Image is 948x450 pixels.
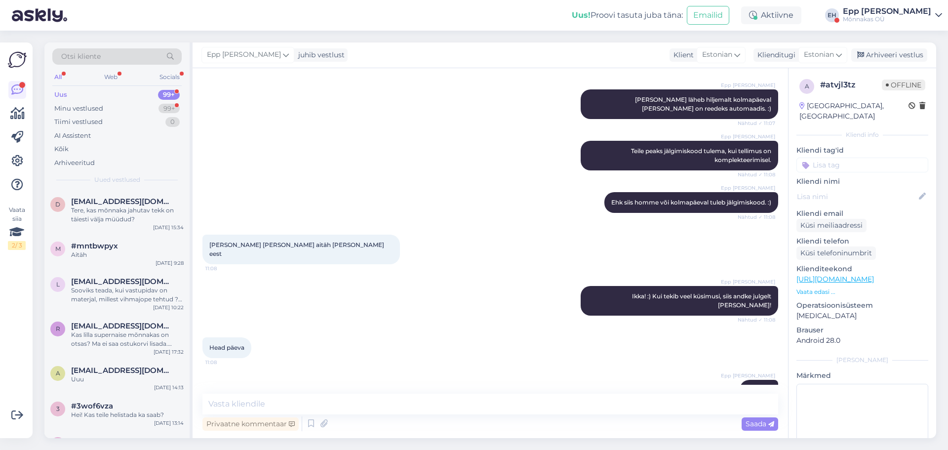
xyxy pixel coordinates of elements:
[158,90,180,100] div: 99+
[156,259,184,267] div: [DATE] 9:28
[797,191,917,202] input: Lisa nimi
[71,286,184,304] div: Sooviks teada, kui vastupidav on materjal, millest vihmajope tehtud ?Ei leidnud selle kohta sõnak...
[54,158,95,168] div: Arhiveeritud
[721,278,775,286] span: Epp [PERSON_NAME]
[796,370,928,381] p: Märkmed
[209,241,386,257] span: [PERSON_NAME] [PERSON_NAME] aitäh [PERSON_NAME] eest
[158,104,180,114] div: 99+
[843,7,931,15] div: Epp [PERSON_NAME]
[154,348,184,356] div: [DATE] 17:32
[796,275,874,284] a: [URL][DOMAIN_NAME]
[71,322,174,330] span: renemets@gmail.com
[71,375,184,384] div: Uuu
[54,90,67,100] div: Uus
[753,50,795,60] div: Klienditugi
[154,384,184,391] div: [DATE] 14:13
[71,242,118,250] span: #mntbwpyx
[805,82,809,90] span: a
[882,80,925,90] span: Offline
[738,213,775,221] span: Nähtud ✓ 11:08
[52,71,64,83] div: All
[202,417,299,431] div: Privaatne kommentaar
[796,176,928,187] p: Kliendi nimi
[71,197,174,206] span: danielatorilo99@gmail.com
[572,9,683,21] div: Proovi tasuta juba täna:
[635,96,773,112] span: [PERSON_NAME] läheb hiljemalt kolmapäeval [PERSON_NAME] on reedeks automaadis. :)
[738,120,775,127] span: Nähtud ✓ 11:07
[632,292,773,309] span: Ikka! :) Kui tekib veel küsimusi, siis andke julgelt [PERSON_NAME]!
[209,344,244,351] span: Head päeva
[796,145,928,156] p: Kliendi tag'id
[843,15,931,23] div: Mõnnakas OÜ
[71,366,174,375] span: annikakontus@outlook.com
[572,10,591,20] b: Uus!
[721,184,775,192] span: Epp [PERSON_NAME]
[738,316,775,324] span: Nähtud ✓ 11:08
[94,175,140,184] span: Uued vestlused
[205,359,242,366] span: 11:08
[702,49,732,60] span: Estonian
[851,48,927,62] div: Arhiveeri vestlus
[721,82,775,89] span: Epp [PERSON_NAME]
[71,437,115,446] span: #x9k0kbna
[796,130,928,139] div: Kliendi info
[796,236,928,246] p: Kliendi telefon
[54,104,103,114] div: Minu vestlused
[670,50,694,60] div: Klient
[820,79,882,91] div: # atvjl3tz
[804,49,834,60] span: Estonian
[825,8,839,22] div: EH
[611,199,771,206] span: Ehk siis homme või kolmapäeval tuleb jälgimiskood. :)
[738,171,775,178] span: Nähtud ✓ 11:08
[8,50,27,69] img: Askly Logo
[71,250,184,259] div: Aitäh
[796,246,876,260] div: Küsi telefoninumbrit
[796,325,928,335] p: Brauser
[158,71,182,83] div: Socials
[71,277,174,286] span: leili.sagi@mail.ee
[796,311,928,321] p: [MEDICAL_DATA]
[741,6,801,24] div: Aktiivne
[56,281,60,288] span: l
[796,287,928,296] p: Vaata edasi ...
[205,265,242,272] span: 11:08
[796,264,928,274] p: Klienditeekond
[721,133,775,140] span: Epp [PERSON_NAME]
[71,206,184,224] div: Tere, kas mõnnaka jahutav tekk on täiesti välja müüdud?
[8,241,26,250] div: 2 / 3
[796,158,928,172] input: Lisa tag
[71,410,184,419] div: Hei! Kas teile helistada ka saab?
[796,208,928,219] p: Kliendi email
[843,7,942,23] a: Epp [PERSON_NAME]Mõnnakas OÜ
[796,335,928,346] p: Android 28.0
[796,300,928,311] p: Operatsioonisüsteem
[207,49,281,60] span: Epp [PERSON_NAME]
[687,6,729,25] button: Emailid
[55,245,61,252] span: m
[746,419,774,428] span: Saada
[56,405,60,412] span: 3
[153,224,184,231] div: [DATE] 15:34
[154,419,184,427] div: [DATE] 13:14
[796,219,867,232] div: Küsi meiliaadressi
[71,330,184,348] div: Kas lilla supernaise mõnnakas on otsas? Ma ei saa ostukorvi lisada. Palun abi.
[796,356,928,365] div: [PERSON_NAME]
[165,117,180,127] div: 0
[55,201,60,208] span: d
[294,50,345,60] div: juhib vestlust
[799,101,908,122] div: [GEOGRAPHIC_DATA], [GEOGRAPHIC_DATA]
[153,304,184,311] div: [DATE] 10:22
[102,71,119,83] div: Web
[61,51,101,62] span: Otsi kliente
[631,147,773,164] span: Teile peaks jälgimiskood tulema, kui tellimus on komplekteerimisel.
[54,117,103,127] div: Tiimi vestlused
[56,325,60,332] span: r
[56,369,60,377] span: a
[8,205,26,250] div: Vaata siia
[721,372,775,379] span: Epp [PERSON_NAME]
[54,144,69,154] div: Kõik
[54,131,91,141] div: AI Assistent
[71,402,113,410] span: #3wof6vza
